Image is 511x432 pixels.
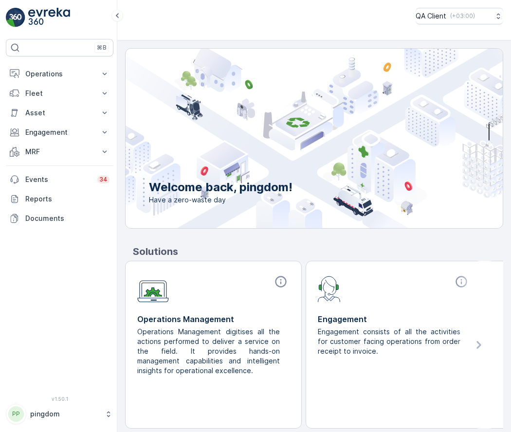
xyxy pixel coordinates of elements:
p: MRF [25,147,94,157]
p: Operations Management digitises all the actions performed to deliver a service on the field. It p... [137,327,282,376]
p: 34 [99,176,108,183]
p: ⌘B [97,44,107,52]
button: QA Client(+03:00) [416,8,503,24]
p: Engagement [318,313,470,325]
span: v 1.50.1 [6,396,113,402]
p: Welcome back, pingdom! [149,180,292,195]
a: Events34 [6,170,113,189]
a: Documents [6,209,113,228]
p: Engagement consists of all the activities for customer facing operations from order receipt to in... [318,327,462,356]
p: Asset [25,108,94,118]
img: module-icon [137,275,169,303]
img: logo [6,8,25,27]
p: ( +03:00 ) [450,12,475,20]
img: logo_light-DOdMpM7g.png [28,8,70,27]
div: PP [8,406,24,422]
p: Solutions [133,244,503,259]
button: Fleet [6,84,113,103]
span: Have a zero-waste day [149,195,292,205]
p: Events [25,175,91,184]
img: module-icon [318,275,341,302]
img: city illustration [82,49,503,228]
p: Reports [25,194,109,204]
p: Engagement [25,127,94,137]
button: PPpingdom [6,404,113,424]
button: Engagement [6,123,113,142]
p: Fleet [25,89,94,98]
p: pingdom [30,409,100,419]
p: Operations [25,69,94,79]
a: Reports [6,189,113,209]
button: MRF [6,142,113,162]
p: Operations Management [137,313,290,325]
button: Asset [6,103,113,123]
p: QA Client [416,11,446,21]
p: Documents [25,214,109,223]
button: Operations [6,64,113,84]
